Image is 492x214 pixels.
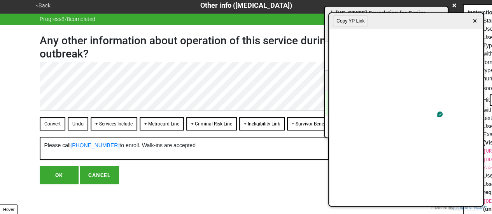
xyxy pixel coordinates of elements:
a: [PHONE_NUMBER] [70,142,119,148]
h1: Any other information about operation of this service during the [MEDICAL_DATA] outbreak? [40,34,453,60]
button: Copy YP Link [333,16,368,26]
span: Other info ([MEDICAL_DATA]) [200,1,292,9]
button: OK [40,166,79,184]
button: + Survivor Benefits [287,117,335,130]
span: Progress 8 / 8 completed [40,15,95,23]
div: To enrich screen reader interactions, please activate Accessibility in Grammarly extension settings [325,91,448,115]
button: + Metrocard Line [140,117,184,130]
button: CANCEL [80,166,119,184]
button: Convert [40,117,65,130]
span: ⋮ [US_STATE] Foundation for Senior Citizens (NYFSC) - Administrative Office [329,10,432,24]
button: Undo [68,117,88,130]
button: <Back [33,1,53,10]
button: + Services Include [91,117,137,130]
span: Please call to enroll. Walk-ins are accepted [44,142,196,148]
div: Powered by [431,205,487,211]
span: × [470,16,479,26]
button: + Criminal Risk Line [186,117,237,130]
button: + Ineligibility Link [239,117,285,130]
a: [DOMAIN_NAME] [453,205,487,210]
